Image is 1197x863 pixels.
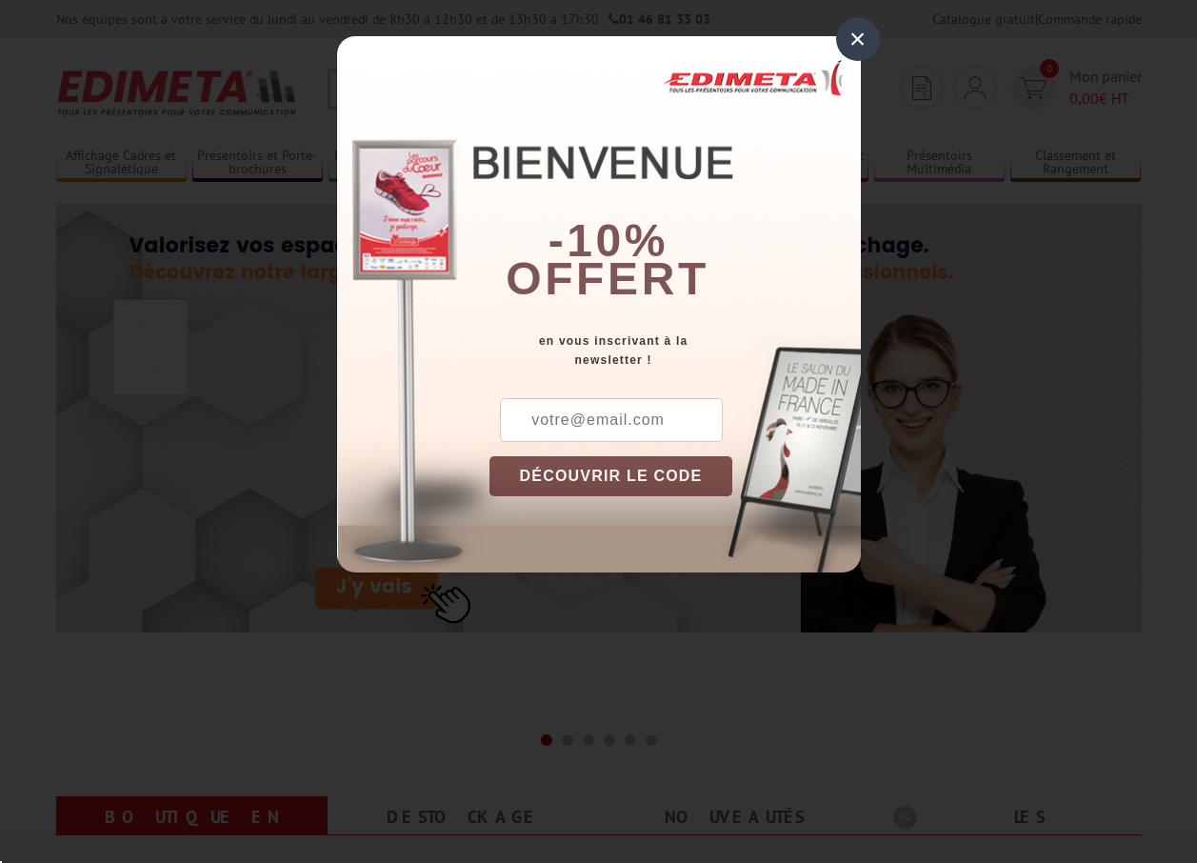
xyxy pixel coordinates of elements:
div: en vous inscrivant à la newsletter ! [489,331,861,370]
button: DÉCOUVRIR LE CODE [489,456,733,496]
input: votre@email.com [500,398,723,442]
div: × [836,17,880,61]
b: -10% [549,215,668,266]
font: offert [506,253,709,304]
